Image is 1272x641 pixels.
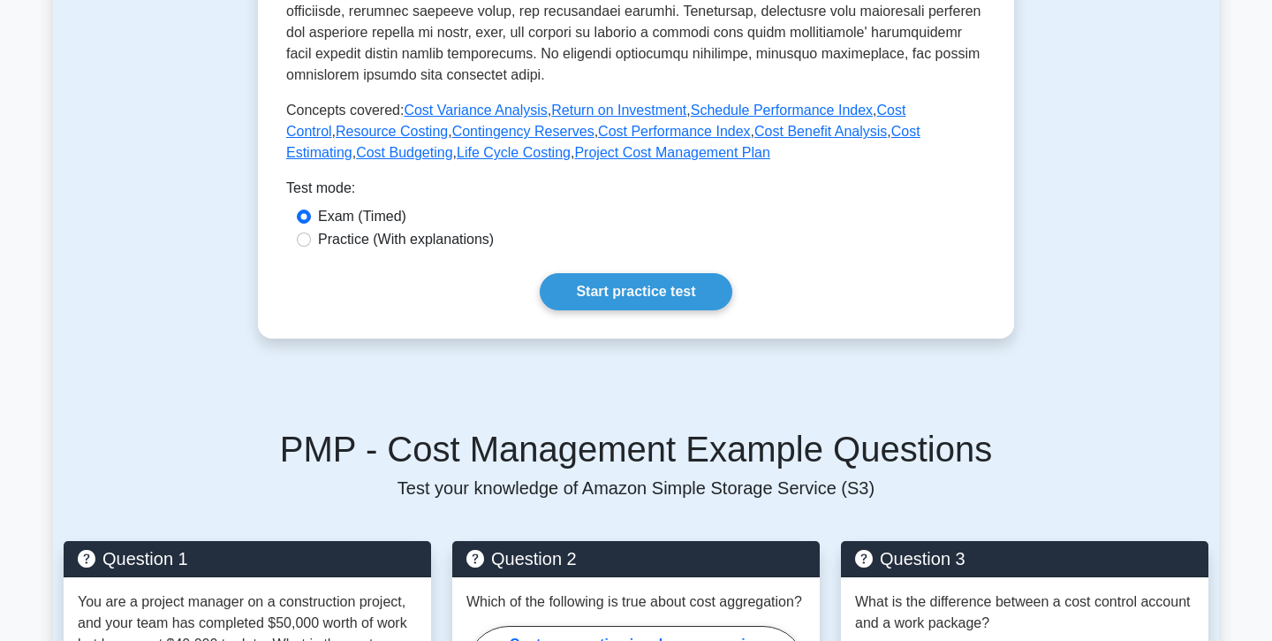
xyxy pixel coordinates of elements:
[404,103,547,118] a: Cost Variance Analysis
[64,477,1208,499] p: Test your knowledge of Amazon Simple Storage Service (S3)
[466,591,802,613] p: Which of the following is true about cost aggregation?
[336,124,448,139] a: Resource Costing
[64,428,1208,470] h5: PMP - Cost Management Example Questions
[318,229,494,250] label: Practice (With explanations)
[691,103,873,118] a: Schedule Performance Index
[452,124,594,139] a: Contingency Reserves
[78,548,417,569] h5: Question 1
[457,145,571,160] a: Life Cycle Costing
[574,145,769,160] a: Project Cost Management Plan
[318,206,406,227] label: Exam (Timed)
[286,100,986,164] p: Concepts covered: , , , , , , , , , , ,
[286,124,920,160] a: Cost Estimating
[855,591,1194,634] p: What is the difference between a cost control account and a work package?
[754,124,887,139] a: Cost Benefit Analysis
[356,145,452,160] a: Cost Budgeting
[540,273,731,310] a: Start practice test
[466,548,806,569] h5: Question 2
[551,103,686,118] a: Return on Investment
[855,548,1194,569] h5: Question 3
[286,178,986,206] div: Test mode:
[598,124,751,139] a: Cost Performance Index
